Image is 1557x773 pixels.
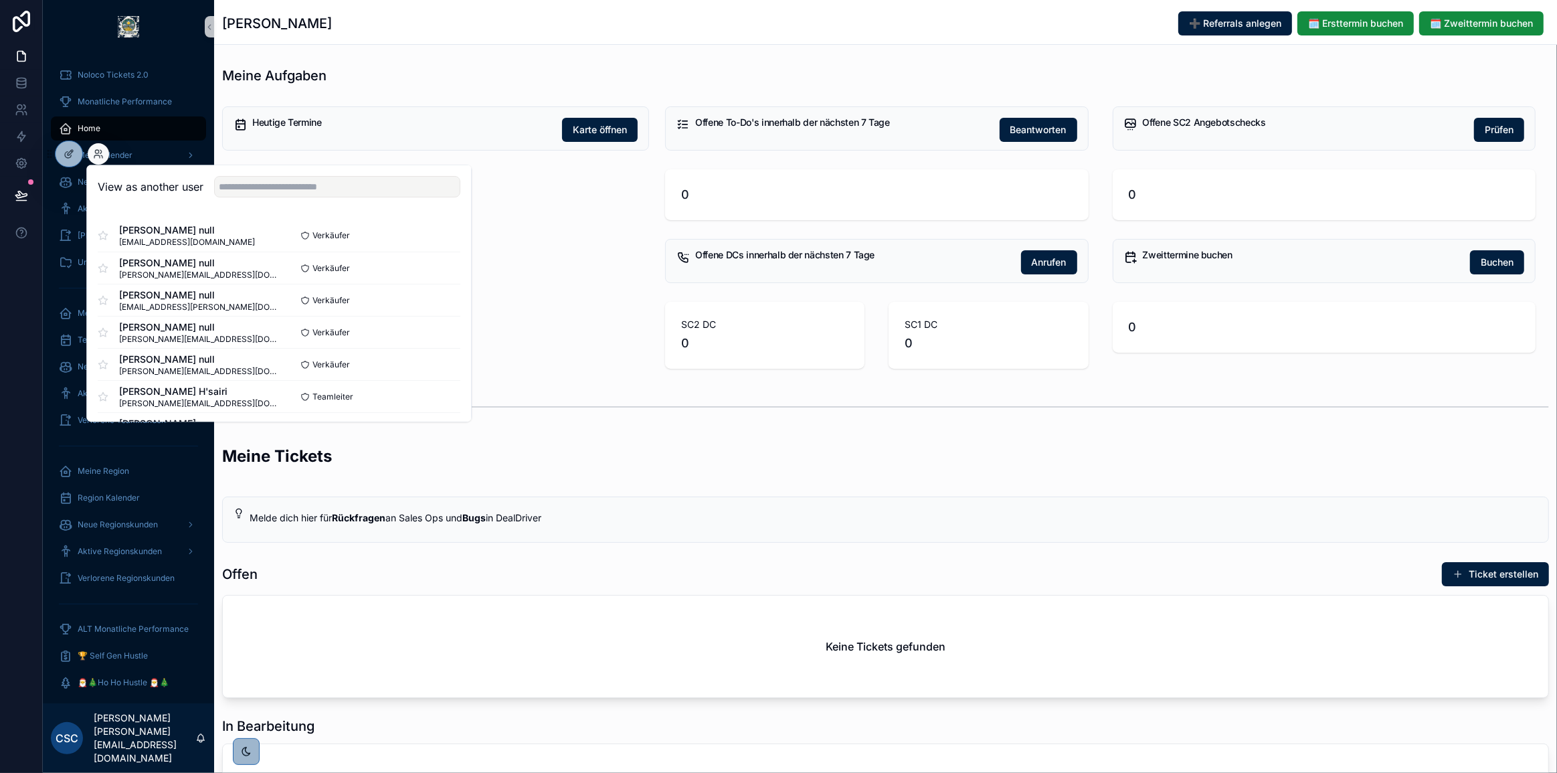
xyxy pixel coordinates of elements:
[826,638,945,655] h2: Keine Tickets gefunden
[51,539,206,564] a: Aktive Regionskunden
[222,445,332,467] h2: Meine Tickets
[695,118,988,127] h5: Offene To-Do's innerhalb der nächsten 7 Tage
[43,54,214,703] div: scrollable content
[312,295,350,306] span: Verkäufer
[78,70,149,80] span: Noloco Tickets 2.0
[78,624,189,634] span: ALT Monatliche Performance
[78,335,135,345] span: Team Kalender
[51,566,206,590] a: Verlorene Regionskunden
[78,308,120,319] span: Mein Team
[1143,250,1459,260] h5: Zweittermine buchen
[1430,17,1533,30] span: 🗓️ Zweittermin buchen
[51,486,206,510] a: Region Kalender
[78,257,120,268] span: Unterlagen
[252,118,551,127] h5: Heutige Termine
[51,170,206,194] a: Neue Kunden
[312,359,350,370] span: Verkäufer
[78,96,172,107] span: Monatliche Performance
[312,230,350,241] span: Verkäufer
[78,573,175,584] span: Verlorene Regionskunden
[332,512,385,523] strong: Rückfragen
[250,511,1538,526] div: Melde dich hier für **Rückfragen** an Sales Ops und **Bugs** in DealDriver
[51,328,206,352] a: Team Kalender
[51,116,206,141] a: Home
[1129,318,1520,337] span: 0
[1178,11,1292,35] button: ➕ Referrals anlegen
[119,270,279,280] span: [PERSON_NAME][EMAIL_ADDRESS][DOMAIN_NAME]
[1308,17,1403,30] span: 🗓️ Ersttermin buchen
[119,321,279,334] span: [PERSON_NAME] null
[250,511,1538,526] p: Melde dich hier für an Sales Ops und in DealDriver
[119,366,279,377] span: [PERSON_NAME][EMAIL_ADDRESS][DOMAIN_NAME]
[681,334,848,353] span: 0
[681,318,848,331] span: SC2 DC
[119,302,279,313] span: [EMAIL_ADDRESS][PERSON_NAME][DOMAIN_NAME]
[222,66,327,85] h1: Meine Aufgaben
[78,546,162,557] span: Aktive Regionskunden
[51,355,206,379] a: Neue Teamkunden
[78,651,148,661] span: 🏆 Self Gen Hustle
[312,327,350,338] span: Verkäufer
[119,237,255,248] span: [EMAIL_ADDRESS][DOMAIN_NAME]
[222,565,258,584] h1: Offen
[51,90,206,114] a: Monatliche Performance
[51,459,206,483] a: Meine Region
[1419,11,1544,35] button: 🗓️ Zweittermin buchen
[51,301,206,325] a: Mein Team
[905,318,1072,331] span: SC1 DC
[78,493,140,503] span: Region Kalender
[1481,256,1514,269] span: Buchen
[51,671,206,695] a: 🎅🎄Ho Ho Hustle 🎅🎄
[681,185,1072,204] span: 0
[119,334,279,345] span: [PERSON_NAME][EMAIL_ADDRESS][DOMAIN_NAME]
[51,250,206,274] a: Unterlagen
[1000,118,1077,142] button: Beantworten
[119,417,279,430] span: [PERSON_NAME]
[1189,17,1281,30] span: ➕ Referrals anlegen
[51,408,206,432] a: Verlorene Teamkunden
[222,717,314,736] h1: In Bearbeitung
[51,224,206,248] a: [PERSON_NAME]
[78,466,129,477] span: Meine Region
[1129,185,1520,204] span: 0
[695,250,1010,260] h5: Offene DCs innerhalb der nächsten 7 Tage
[119,385,279,398] span: [PERSON_NAME] H'sairi
[51,143,206,167] a: Mein Kalender
[78,230,143,241] span: [PERSON_NAME]
[1010,123,1067,137] span: Beantworten
[1032,256,1067,269] span: Anrufen
[78,388,153,399] span: Aktive Teamkunden
[78,519,158,530] span: Neue Regionskunden
[98,179,203,195] h2: View as another user
[312,392,353,402] span: Teamleiter
[56,730,78,746] span: CSc
[462,512,486,523] strong: Bugs
[51,617,206,641] a: ALT Monatliche Performance
[119,224,255,237] span: [PERSON_NAME] null
[51,63,206,87] a: Noloco Tickets 2.0
[78,677,169,688] span: 🎅🎄Ho Ho Hustle 🎅🎄
[78,415,166,426] span: Verlorene Teamkunden
[1485,123,1514,137] span: Prüfen
[78,123,100,134] span: Home
[94,711,195,765] p: [PERSON_NAME] [PERSON_NAME][EMAIL_ADDRESS][DOMAIN_NAME]
[312,263,350,274] span: Verkäufer
[222,14,332,33] h1: [PERSON_NAME]
[1470,250,1524,274] button: Buchen
[78,177,128,187] span: Neue Kunden
[51,644,206,668] a: 🏆 Self Gen Hustle
[119,256,279,270] span: [PERSON_NAME] null
[562,118,638,142] button: Karte öffnen
[1021,250,1077,274] button: Anrufen
[119,398,279,409] span: [PERSON_NAME][EMAIL_ADDRESS][DOMAIN_NAME]
[78,203,132,214] span: Aktive Kunden
[905,334,1072,353] span: 0
[119,353,279,366] span: [PERSON_NAME] null
[1474,118,1524,142] button: Prüfen
[1442,562,1549,586] button: Ticket erstellen
[118,16,139,37] img: App logo
[51,197,206,221] a: Aktive Kunden
[119,288,279,302] span: [PERSON_NAME] null
[1297,11,1414,35] button: 🗓️ Ersttermin buchen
